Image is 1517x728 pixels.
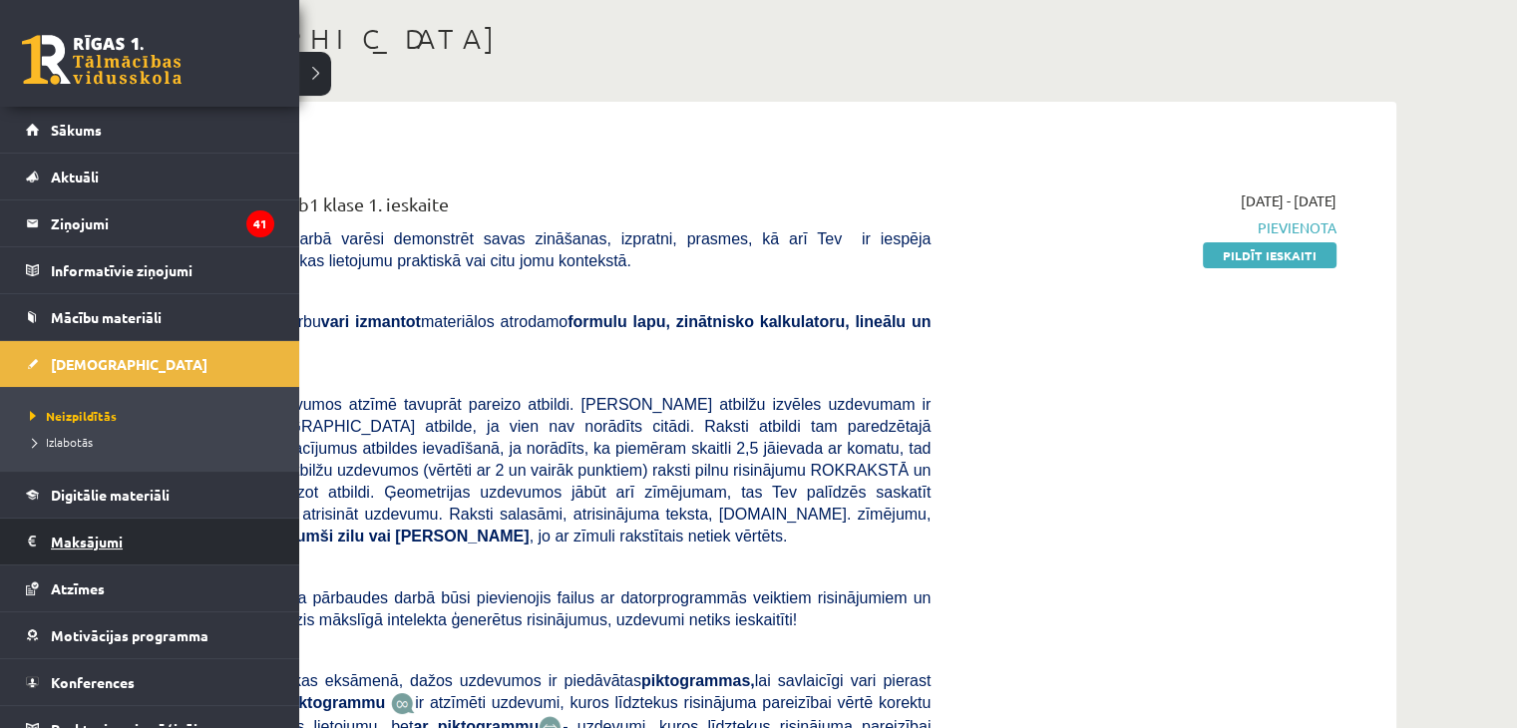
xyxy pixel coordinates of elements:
span: Līdzīgi kā matemātikas eksāmenā, dažos uzdevumos ir piedāvātas lai savlaicīgi vari pierast pie to... [150,672,931,711]
b: piktogrammas, [641,672,755,689]
legend: Maksājumi [51,519,274,564]
div: Matemātika JK 12.b1 klase 1. ieskaite [150,190,931,227]
span: Neizpildītās [25,408,117,424]
a: Aktuāli [26,154,274,199]
span: Mācību materiāli [51,308,162,326]
legend: Informatīvie ziņojumi [51,247,274,293]
h1: [DEMOGRAPHIC_DATA] [120,22,1396,56]
a: Motivācijas programma [26,612,274,658]
span: Digitālie materiāli [51,486,170,504]
a: Izlabotās [25,433,279,451]
a: Maksājumi [26,519,274,564]
span: Sākums [51,121,102,139]
a: Informatīvie ziņojumi [26,247,274,293]
span: Motivācijas programma [51,626,208,644]
span: Veicot pārbaudes darbu materiālos atrodamo [150,313,931,352]
span: Atbilžu izvēles uzdevumos atzīmē tavuprāt pareizo atbildi. [PERSON_NAME] atbilžu izvēles uzdevuma... [150,396,931,545]
a: Konferences [26,659,274,705]
a: [DEMOGRAPHIC_DATA] [26,341,274,387]
span: Atzīmes [51,579,105,597]
span: Konferences [51,673,135,691]
a: Mācību materiāli [26,294,274,340]
span: , ja pārbaudes darbā būsi pievienojis failus ar datorprogrammās veiktiem risinājumiem un zīmējumi... [150,589,931,628]
span: Aktuāli [51,168,99,185]
b: vari izmantot [321,313,421,330]
b: tumši zilu vai [PERSON_NAME] [290,528,529,545]
span: [DATE] - [DATE] [1241,190,1336,211]
span: [DEMOGRAPHIC_DATA] [51,355,207,373]
a: Neizpildītās [25,407,279,425]
span: Pievienota [960,217,1336,238]
img: JfuEzvunn4EvwAAAAASUVORK5CYII= [391,692,415,715]
a: Pildīt ieskaiti [1203,242,1336,268]
span: [PERSON_NAME] darbā varēsi demonstrēt savas zināšanas, izpratni, prasmes, kā arī Tev ir iespēja d... [150,230,931,269]
a: Atzīmes [26,565,274,611]
legend: Ziņojumi [51,200,274,246]
a: Ziņojumi41 [26,200,274,246]
a: Digitālie materiāli [26,472,274,518]
span: Izlabotās [25,434,93,450]
a: Rīgas 1. Tālmācības vidusskola [22,35,182,85]
i: 41 [246,210,274,237]
a: Sākums [26,107,274,153]
b: Ar piktogrammu [260,694,385,711]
